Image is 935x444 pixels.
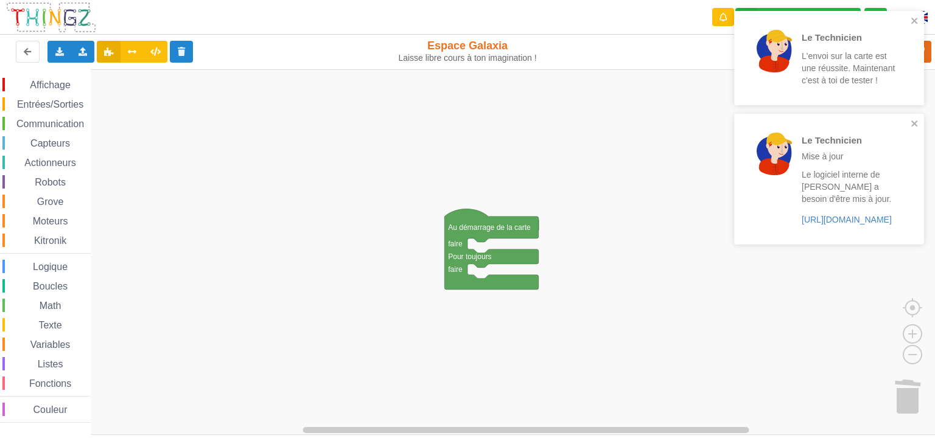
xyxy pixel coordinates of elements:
[27,378,73,389] span: Fonctions
[388,53,548,63] div: Laisse libre cours à ton imagination !
[388,39,548,63] div: Espace Galaxia
[802,50,897,86] p: L'envoi sur la carte est une réussite. Maintenant c'est à toi de tester !
[33,177,68,187] span: Robots
[448,252,491,261] text: Pour toujours
[31,281,69,291] span: Boucles
[32,404,69,415] span: Couleur
[448,240,463,248] text: faire
[15,119,86,129] span: Communication
[802,215,892,224] a: [URL][DOMAIN_NAME]
[802,150,897,162] p: Mise à jour
[448,265,463,274] text: faire
[802,31,897,44] p: Le Technicien
[32,235,68,246] span: Kitronik
[28,80,72,90] span: Affichage
[5,1,97,33] img: thingz_logo.png
[911,16,919,27] button: close
[37,320,63,330] span: Texte
[23,158,78,168] span: Actionneurs
[802,168,897,205] p: Le logiciel interne de [PERSON_NAME] a besoin d'être mis à jour.
[29,138,72,148] span: Capteurs
[35,196,66,207] span: Grove
[735,8,861,27] div: Ta base fonctionne bien !
[38,300,63,311] span: Math
[15,99,85,109] span: Entrées/Sorties
[31,262,69,272] span: Logique
[36,359,65,369] span: Listes
[29,339,72,350] span: Variables
[448,223,531,232] text: Au démarrage de la carte
[911,119,919,130] button: close
[31,216,70,226] span: Moteurs
[802,134,897,147] p: Le Technicien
